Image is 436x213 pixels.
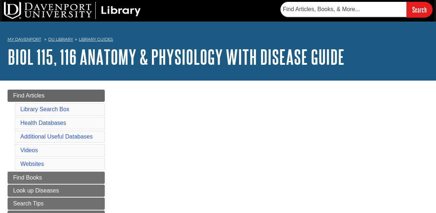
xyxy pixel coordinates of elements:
[8,198,105,210] a: Search Tips
[13,187,59,194] span: Look up Diseases
[48,37,73,42] a: DU Library
[406,2,432,17] input: Search
[8,35,429,46] nav: breadcrumb
[8,185,105,197] a: Look up Diseases
[21,133,93,140] a: Additional Useful Databases
[13,92,45,99] span: Find Articles
[8,36,41,42] a: My Davenport
[21,120,66,126] a: Health Databases
[280,2,432,17] form: Searches DU Library's articles, books, and more
[8,90,105,102] a: Find Articles
[4,2,141,19] img: DU Library
[13,200,44,207] span: Search Tips
[79,37,113,42] a: Library Guides
[21,161,44,167] a: Websites
[8,172,105,184] a: Find Books
[21,106,69,112] a: Library Search Box
[21,147,38,153] a: Videos
[8,46,345,68] a: BIOL 115, 116 Anatomy & Physiology with Disease Guide
[13,175,42,181] span: Find Books
[280,2,406,17] input: Find Articles, Books, & More...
